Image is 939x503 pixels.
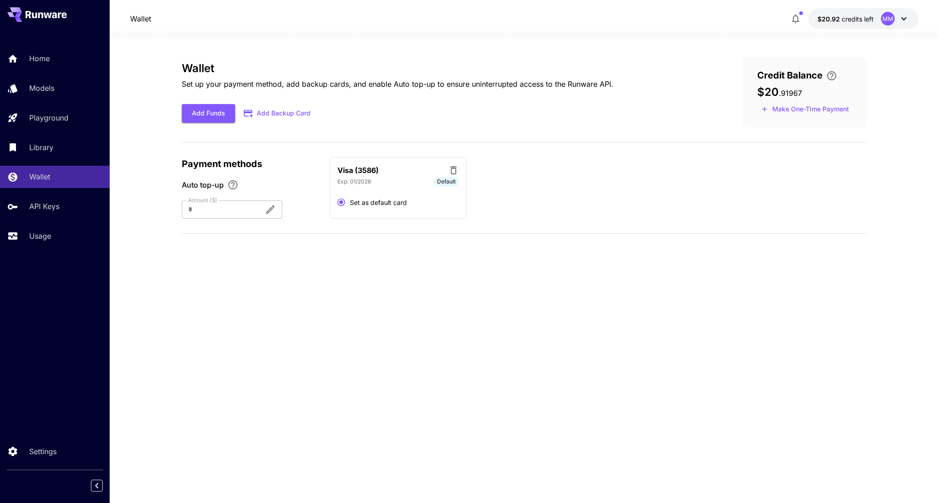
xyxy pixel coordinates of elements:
span: $20 [757,85,779,99]
button: Enable Auto top-up to ensure uninterrupted service. We'll automatically bill the chosen amount wh... [224,179,242,190]
span: Default [434,178,459,186]
a: Wallet [130,13,151,24]
p: Visa (3586) [338,165,379,176]
p: Models [29,83,54,94]
button: Collapse sidebar [91,480,103,492]
p: Home [29,53,50,64]
p: Usage [29,231,51,241]
button: $20.91967MM [808,8,918,29]
div: Collapse sidebar [98,477,110,494]
p: Wallet [29,171,50,182]
div: MM [881,12,895,26]
p: Set up your payment method, add backup cards, and enable Auto top-up to ensure uninterrupted acce... [182,79,613,89]
button: Make a one-time, non-recurring payment [757,102,853,116]
span: credits left [842,15,874,23]
p: Library [29,142,53,153]
label: Amount ($) [188,196,217,204]
nav: breadcrumb [130,13,151,24]
button: Add Backup Card [235,105,320,122]
span: . 91967 [779,89,802,98]
span: $20.92 [818,15,842,23]
span: Set as default card [350,198,407,207]
span: Credit Balance [757,68,823,82]
p: API Keys [29,201,59,212]
button: Enter your card details and choose an Auto top-up amount to avoid service interruptions. We'll au... [823,70,841,81]
div: $20.91967 [818,14,874,24]
p: Exp: 01/2028 [338,178,371,186]
button: Add Funds [182,104,235,123]
p: Payment methods [182,157,319,171]
span: Auto top-up [182,179,224,190]
h3: Wallet [182,62,613,75]
p: Settings [29,446,57,457]
p: Playground [29,112,69,123]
